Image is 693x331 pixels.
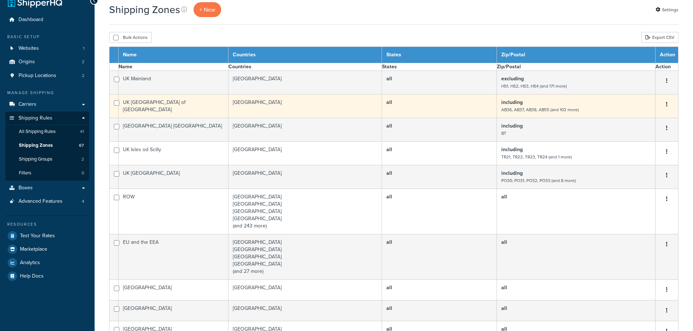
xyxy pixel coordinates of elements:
[382,63,497,71] th: States
[20,260,40,266] span: Analytics
[386,193,392,201] b: all
[5,243,89,256] a: Marketplace
[5,153,89,166] a: Shipping Groups 2
[194,2,221,17] a: + New
[199,5,215,14] span: + New
[5,181,89,195] li: Boxes
[501,177,576,184] small: PO30, PO31, PO32, PO33 (and 8 more)
[5,195,89,208] li: Advanced Features
[5,270,89,283] a: Help Docs
[119,94,228,118] td: UK [GEOGRAPHIC_DATA] of [GEOGRAPHIC_DATA]
[5,98,89,111] a: Carriers
[5,195,89,208] a: Advanced Features 4
[501,146,523,153] b: including
[501,193,507,201] b: all
[5,153,89,166] li: Shipping Groups
[501,75,524,82] b: excluding
[5,69,89,82] a: Pickup Locations 2
[20,233,55,239] span: Test Your Rates
[5,139,89,152] li: Shipping Zones
[119,47,228,63] th: Name
[5,139,89,152] a: Shipping Zones 67
[501,169,523,177] b: including
[5,125,89,138] a: All Shipping Rules 41
[656,5,678,15] a: Settings
[19,17,43,23] span: Dashboard
[228,300,382,321] td: [GEOGRAPHIC_DATA]
[109,32,152,43] button: Bulk Actions
[5,90,89,96] div: Manage Shipping
[5,256,89,269] a: Analytics
[5,34,89,40] div: Basic Setup
[228,234,382,280] td: [GEOGRAPHIC_DATA] [GEOGRAPHIC_DATA] [GEOGRAPHIC_DATA] [GEOGRAPHIC_DATA] (and 27 more)
[501,238,507,246] b: all
[228,280,382,300] td: [GEOGRAPHIC_DATA]
[119,165,228,189] td: UK [GEOGRAPHIC_DATA]
[19,156,52,162] span: Shipping Groups
[119,234,228,280] td: EU and the EEA
[80,129,84,135] span: 41
[656,47,678,63] th: Action
[5,13,89,27] a: Dashboard
[119,280,228,300] td: [GEOGRAPHIC_DATA]
[228,71,382,94] td: [GEOGRAPHIC_DATA]
[5,166,89,180] a: Filters 0
[119,63,228,71] th: Name
[20,246,47,253] span: Marketplace
[386,169,392,177] b: all
[19,142,53,149] span: Shipping Zones
[5,42,89,55] a: Websites 1
[228,189,382,234] td: [GEOGRAPHIC_DATA] [GEOGRAPHIC_DATA] [GEOGRAPHIC_DATA] [GEOGRAPHIC_DATA] (and 243 more)
[641,32,678,43] a: Export CSV
[5,125,89,138] li: All Shipping Rules
[119,189,228,234] td: ROW
[228,165,382,189] td: [GEOGRAPHIC_DATA]
[228,47,382,63] th: Countries
[501,106,579,113] small: AB36, AB37, AB38, AB55 (and 102 more)
[501,98,523,106] b: including
[5,42,89,55] li: Websites
[119,142,228,165] td: UK Isles od Scilly
[19,115,52,121] span: Shipping Rules
[5,166,89,180] li: Filters
[119,118,228,142] td: [GEOGRAPHIC_DATA] [GEOGRAPHIC_DATA]
[497,63,655,71] th: Zip/Postal
[19,59,35,65] span: Origins
[19,73,56,79] span: Pickup Locations
[19,170,31,176] span: Filters
[5,229,89,242] a: Test Your Rates
[501,284,507,291] b: all
[5,112,89,125] a: Shipping Rules
[386,284,392,291] b: all
[19,101,36,108] span: Carriers
[656,63,678,71] th: Action
[83,45,84,52] span: 1
[501,154,572,160] small: TR21, TR22, TR23, TR24 (and 1 more)
[19,45,39,52] span: Websites
[228,94,382,118] td: [GEOGRAPHIC_DATA]
[5,69,89,82] li: Pickup Locations
[228,118,382,142] td: [GEOGRAPHIC_DATA]
[119,71,228,94] td: UK Mainland
[5,112,89,181] li: Shipping Rules
[228,63,382,71] th: Countries
[501,83,567,89] small: HS1, HS2, HS3, HS4 (and 171 more)
[81,170,84,176] span: 0
[79,142,84,149] span: 67
[386,75,392,82] b: all
[5,55,89,69] a: Origins 2
[501,130,506,137] small: BT
[82,73,84,79] span: 2
[5,221,89,227] div: Resources
[5,55,89,69] li: Origins
[501,304,507,312] b: all
[386,238,392,246] b: all
[109,3,180,17] h1: Shipping Zones
[119,300,228,321] td: [GEOGRAPHIC_DATA]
